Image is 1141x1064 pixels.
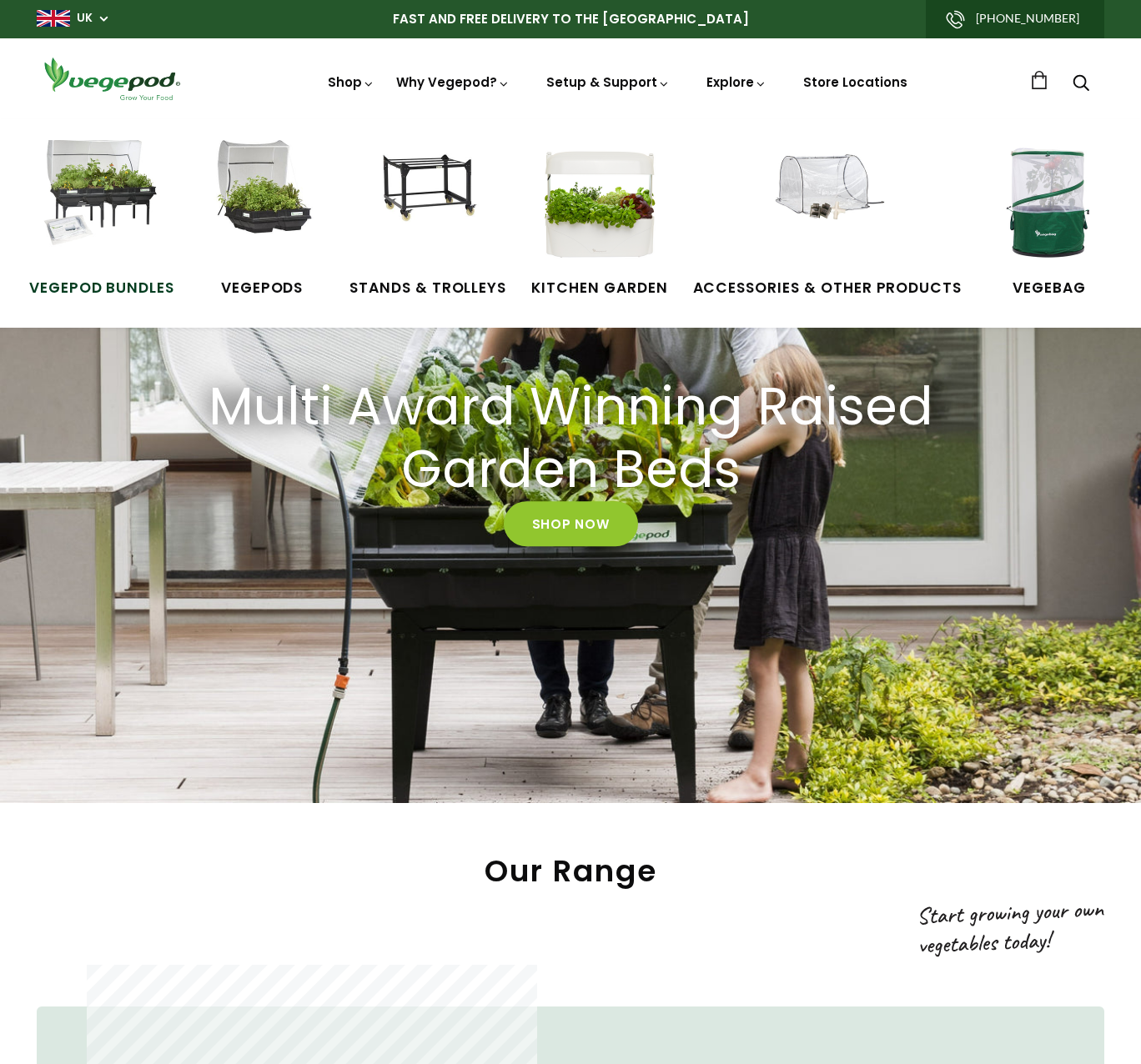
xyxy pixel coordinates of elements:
img: Stands & Trolleys [365,140,490,265]
a: Shop Now [504,501,638,546]
h2: Multi Award Winning Raised Garden Beds [195,376,946,501]
a: Vegepod Bundles [29,140,174,299]
a: VegeBag [987,140,1112,299]
h2: Our Range [37,853,1104,889]
a: Explore [706,73,767,91]
a: Store Locations [803,73,907,91]
a: Shop [328,73,374,138]
a: UK [77,10,93,27]
span: Accessories & Other Products [693,278,963,299]
span: Vegepod Bundles [29,278,174,299]
span: Vegepods [199,278,324,299]
a: Setup & Support [546,73,670,91]
span: Kitchen Garden [531,278,667,299]
img: Vegepod Bundles [39,140,164,265]
img: VegeBag [987,140,1112,265]
a: Vegepods [199,140,324,299]
a: Stands & Trolleys [349,140,506,299]
img: Raised Garden Kits [199,140,324,265]
img: gb_large.png [37,10,70,27]
a: Kitchen Garden [531,140,667,299]
img: Kitchen Garden [537,140,662,265]
a: Accessories & Other Products [693,140,963,299]
img: Vegepod [37,55,187,103]
span: VegeBag [987,278,1112,299]
a: Search [1073,76,1089,93]
a: Multi Award Winning Raised Garden Beds [174,376,967,501]
img: Accessories & Other Products [765,140,890,265]
span: Stands & Trolleys [349,278,506,299]
a: Why Vegepod? [396,73,510,91]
